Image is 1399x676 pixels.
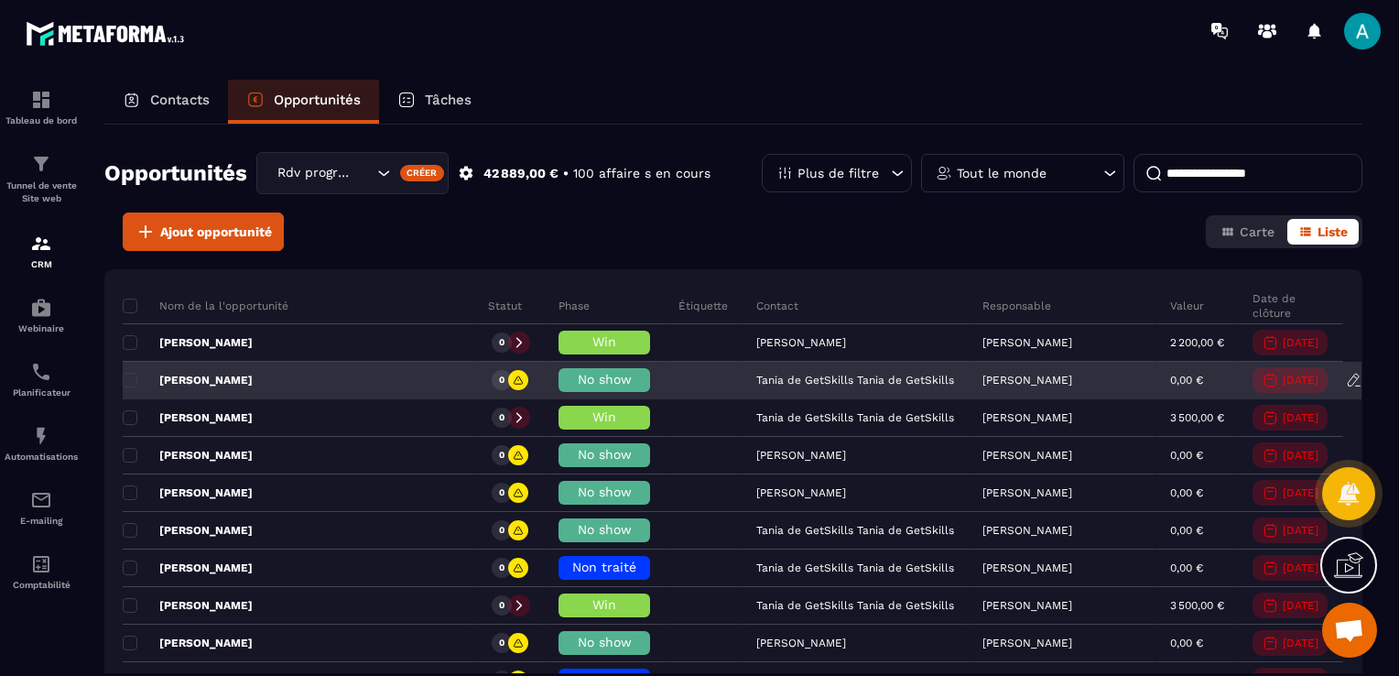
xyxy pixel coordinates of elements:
p: 100 affaire s en cours [573,165,710,182]
p: 3 500,00 € [1170,599,1224,612]
a: schedulerschedulerPlanificateur [5,347,78,411]
p: • [563,165,569,182]
img: logo [26,16,190,50]
p: Statut [488,299,522,313]
p: 0 [499,411,504,424]
p: Valeur [1170,299,1204,313]
img: automations [30,425,52,447]
span: No show [578,522,632,537]
p: [PERSON_NAME] [123,448,253,463]
p: [PERSON_NAME] [123,410,253,425]
p: [DATE] [1283,562,1318,574]
p: Planificateur [5,387,78,398]
img: accountant [30,553,52,575]
p: 0 [499,374,504,387]
div: Créer [400,165,445,181]
p: 0 [499,449,504,462]
p: 2 200,00 € [1170,336,1224,349]
span: Liste [1318,224,1348,239]
p: Opportunités [274,92,361,108]
p: Tâches [425,92,472,108]
p: 0,00 € [1170,562,1203,574]
button: Ajout opportunité [123,213,284,251]
a: formationformationCRM [5,219,78,283]
span: Win [592,409,616,424]
p: [PERSON_NAME] [982,637,1072,649]
p: 0,00 € [1170,374,1203,387]
p: [PERSON_NAME] [123,485,253,500]
a: emailemailE-mailing [5,475,78,540]
p: Webinaire [5,323,78,333]
span: No show [578,485,632,499]
p: [DATE] [1283,411,1318,424]
div: Ouvrir le chat [1322,603,1377,658]
a: automationsautomationsWebinaire [5,283,78,347]
span: Win [592,597,616,612]
button: Liste [1287,219,1359,245]
a: Tâches [379,80,490,124]
span: Ajout opportunité [160,223,272,241]
p: Tunnel de vente Site web [5,180,78,205]
p: [PERSON_NAME] [123,373,253,387]
p: 0 [499,599,504,612]
p: [PERSON_NAME] [123,636,253,650]
p: 0 [499,562,504,574]
input: Search for option [354,163,373,183]
p: Date de clôture [1253,291,1329,321]
p: 3 500,00 € [1170,411,1224,424]
p: [DATE] [1283,486,1318,499]
p: [PERSON_NAME] [982,374,1072,387]
p: 0,00 € [1170,449,1203,462]
p: [PERSON_NAME] [123,523,253,538]
p: [DATE] [1283,374,1318,387]
p: Responsable [982,299,1051,313]
p: [PERSON_NAME] [123,598,253,613]
a: accountantaccountantComptabilité [5,540,78,604]
span: Non traité [572,560,636,574]
p: [PERSON_NAME] [982,486,1072,499]
p: [PERSON_NAME] [123,335,253,350]
span: No show [578,447,632,462]
p: 0,00 € [1170,637,1203,649]
p: 0 [499,524,504,537]
p: [PERSON_NAME] [982,411,1072,424]
button: Carte [1209,219,1285,245]
img: email [30,489,52,511]
p: E-mailing [5,516,78,526]
p: Tableau de bord [5,115,78,125]
p: [PERSON_NAME] [982,524,1072,537]
span: No show [578,372,632,387]
p: 0,00 € [1170,524,1203,537]
p: [PERSON_NAME] [982,449,1072,462]
p: [DATE] [1283,637,1318,649]
a: automationsautomationsAutomatisations [5,411,78,475]
p: Phase [559,299,590,313]
img: formation [30,233,52,255]
img: formation [30,153,52,175]
p: CRM [5,259,78,269]
p: Automatisations [5,452,78,462]
div: Search for option [256,152,449,194]
p: [DATE] [1283,449,1318,462]
p: [PERSON_NAME] [982,599,1072,612]
span: Carte [1240,224,1274,239]
p: [DATE] [1283,524,1318,537]
p: Étiquette [678,299,728,313]
p: Tout le monde [957,167,1047,180]
p: [DATE] [1283,599,1318,612]
p: Plus de filtre [797,167,879,180]
p: Contacts [150,92,210,108]
img: scheduler [30,361,52,383]
p: [PERSON_NAME] [982,336,1072,349]
p: Nom de la l'opportunité [123,299,288,313]
p: [PERSON_NAME] [123,561,253,575]
a: formationformationTableau de bord [5,75,78,139]
p: [PERSON_NAME] [982,562,1072,574]
a: Opportunités [228,80,379,124]
span: No show [578,635,632,649]
a: Contacts [104,80,228,124]
img: automations [30,297,52,319]
p: 0 [499,336,504,349]
p: Contact [756,299,798,313]
p: 0 [499,486,504,499]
